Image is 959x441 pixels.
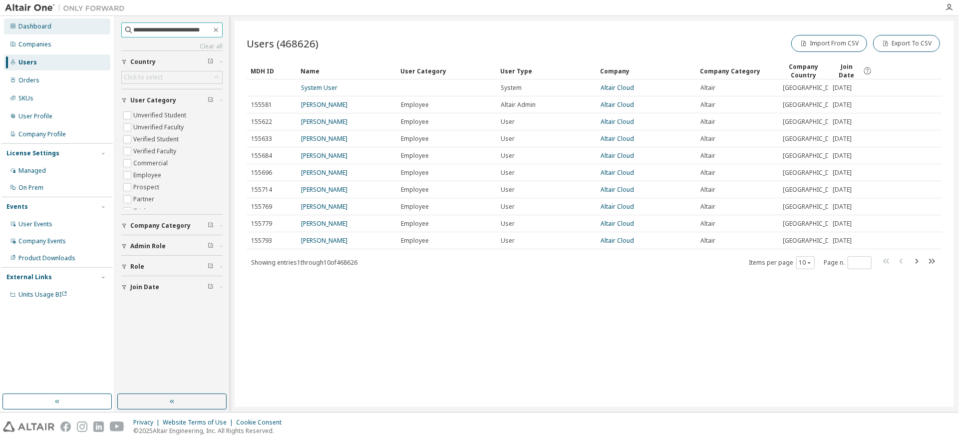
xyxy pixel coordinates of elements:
span: Clear filter [208,283,214,291]
span: Clear filter [208,242,214,250]
span: [DATE] [833,220,852,228]
span: Altair [700,169,715,177]
span: Employee [401,203,429,211]
span: 155581 [251,101,272,109]
div: Orders [18,76,39,84]
label: Prospect [133,181,161,193]
a: Altair Cloud [601,117,634,126]
span: Altair [700,220,715,228]
div: Click to select [124,73,163,81]
button: Export To CSV [873,35,940,52]
div: Product Downloads [18,254,75,262]
div: On Prem [18,184,43,192]
img: instagram.svg [77,422,87,432]
div: Name [301,63,392,79]
a: Altair Cloud [601,168,634,177]
span: Altair [700,118,715,126]
span: [DATE] [833,169,852,177]
button: Country [121,51,223,73]
span: [GEOGRAPHIC_DATA] [783,118,843,126]
span: 155779 [251,220,272,228]
span: Page n. [824,256,872,269]
div: Company [600,63,692,79]
a: [PERSON_NAME] [301,236,347,245]
img: youtube.svg [110,422,124,432]
button: User Category [121,89,223,111]
div: MDH ID [251,63,293,79]
div: License Settings [6,149,59,157]
span: Clear filter [208,222,214,230]
span: [GEOGRAPHIC_DATA] [783,84,843,92]
span: User Category [130,96,176,104]
span: Altair [700,152,715,160]
span: 155793 [251,237,272,245]
span: [GEOGRAPHIC_DATA] [783,237,843,245]
span: [DATE] [833,186,852,194]
span: [GEOGRAPHIC_DATA] [783,101,843,109]
img: linkedin.svg [93,422,104,432]
button: Role [121,256,223,278]
div: Privacy [133,419,163,427]
span: Join Date [130,283,159,291]
a: Altair Cloud [601,219,634,228]
a: Altair Cloud [601,134,634,143]
button: Admin Role [121,235,223,257]
span: [DATE] [833,203,852,211]
span: Employee [401,169,429,177]
span: Clear filter [208,263,214,271]
div: Managed [18,167,46,175]
span: Items per page [749,256,815,269]
a: Altair Cloud [601,100,634,109]
span: Altair [700,186,715,194]
a: Altair Cloud [601,185,634,194]
span: Role [130,263,144,271]
div: Events [6,203,28,211]
span: User [501,152,515,160]
span: Employee [401,186,429,194]
span: User [501,118,515,126]
label: Partner [133,193,156,205]
span: [GEOGRAPHIC_DATA] [783,152,843,160]
span: [GEOGRAPHIC_DATA] [783,135,843,143]
div: Company Profile [18,130,66,138]
span: Showing entries 1 through 10 of 468626 [251,258,357,267]
span: Admin Role [130,242,166,250]
span: Employee [401,220,429,228]
img: altair_logo.svg [3,422,54,432]
span: [DATE] [833,152,852,160]
span: [DATE] [833,101,852,109]
span: User [501,237,515,245]
a: [PERSON_NAME] [301,185,347,194]
span: Clear filter [208,58,214,66]
div: External Links [6,273,52,281]
span: [DATE] [833,118,852,126]
span: Altair [700,135,715,143]
span: [GEOGRAPHIC_DATA] [783,169,843,177]
div: Website Terms of Use [163,419,236,427]
div: User Type [500,63,592,79]
a: [PERSON_NAME] [301,100,347,109]
div: Companies [18,40,51,48]
span: Country [130,58,156,66]
a: [PERSON_NAME] [301,117,347,126]
a: [PERSON_NAME] [301,134,347,143]
span: Clear filter [208,96,214,104]
a: Altair Cloud [601,83,634,92]
div: User Events [18,220,52,228]
label: Employee [133,169,163,181]
a: System User [301,83,337,92]
div: Users [18,58,37,66]
p: © 2025 Altair Engineering, Inc. All Rights Reserved. [133,427,288,435]
label: Unverified Student [133,109,188,121]
span: User [501,203,515,211]
span: 155633 [251,135,272,143]
span: Employee [401,135,429,143]
a: [PERSON_NAME] [301,202,347,211]
span: 155684 [251,152,272,160]
span: 155769 [251,203,272,211]
label: Trial [133,205,148,217]
button: Join Date [121,276,223,298]
div: Dashboard [18,22,51,30]
span: User [501,135,515,143]
button: 10 [799,259,812,267]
